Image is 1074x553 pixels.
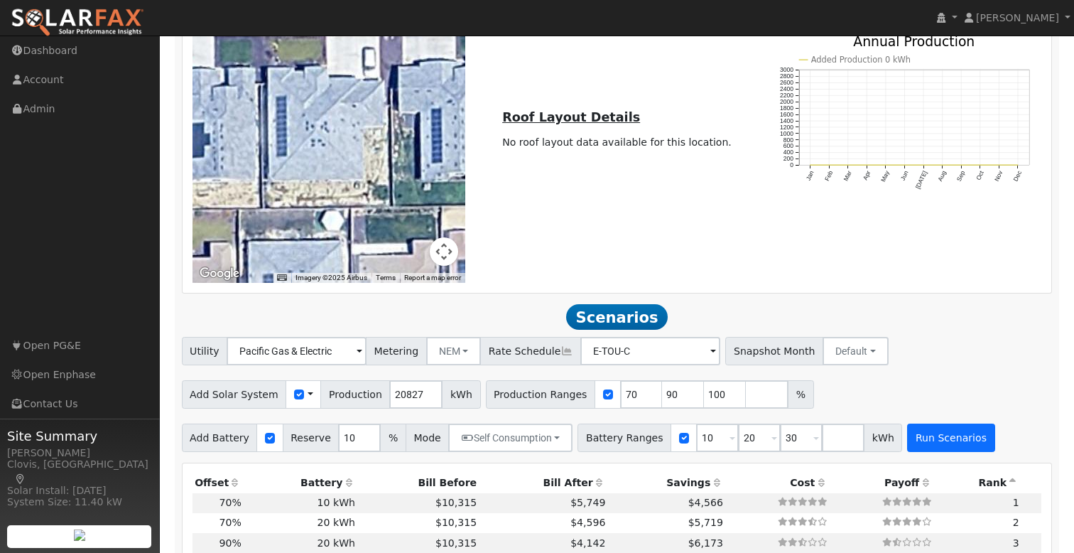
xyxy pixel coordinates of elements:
text: Aug [936,170,948,183]
span: 90% [219,537,241,549]
text: 800 [783,136,793,144]
text: 3000 [780,67,793,74]
text: 1600 [780,111,793,118]
text: Feb [823,170,834,183]
div: Clovis, [GEOGRAPHIC_DATA] [7,457,152,487]
span: Mode [406,424,449,452]
span: Add Solar System [182,380,287,409]
text: May [879,170,891,183]
span: $10,315 [435,537,477,549]
text: [DATE] [914,170,928,190]
input: Select a Rate Schedule [580,337,720,365]
td: 10 kWh [244,493,357,513]
circle: onclick="" [979,164,981,166]
th: Bill After [479,473,608,493]
text: Jan [805,170,815,182]
img: SolarFax [11,8,144,38]
text: Dec [1012,170,1024,183]
input: Select a Utility [227,337,367,365]
text: 1000 [780,130,793,137]
span: $4,566 [688,497,723,508]
circle: onclick="" [828,164,830,166]
text: Annual Production [853,35,975,50]
circle: onclick="" [904,164,906,166]
div: Solar Install: [DATE] [7,483,152,498]
span: Scenarios [566,304,668,330]
span: Reserve [283,424,340,452]
span: Metering [366,337,427,365]
span: Battery Ranges [577,424,671,452]
circle: onclick="" [809,164,811,166]
button: Self Consumption [448,424,573,452]
td: No roof layout data available for this location. [500,132,734,152]
circle: onclick="" [884,164,886,166]
a: Report a map error [404,274,461,281]
span: $10,315 [435,497,477,508]
span: Add Battery [182,424,258,452]
text: Sep [955,170,967,183]
span: Rank [978,477,1007,488]
span: 70% [219,517,241,528]
span: Snapshot Month [725,337,823,365]
circle: onclick="" [847,164,849,166]
circle: onclick="" [941,164,943,166]
button: NEM [426,337,482,365]
span: 70% [219,497,241,508]
text: Jun [899,170,910,182]
text: Mar [842,170,853,183]
text: 2200 [780,92,793,100]
span: Imagery ©2025 Airbus [295,274,367,281]
circle: onclick="" [960,164,962,166]
span: $10,315 [435,517,477,528]
button: Run Scenarios [907,424,994,452]
text: Apr [862,170,872,181]
span: 1 [1013,497,1019,508]
span: Cost [790,477,815,488]
circle: onclick="" [1017,164,1019,166]
span: Utility [182,337,228,365]
span: $5,719 [688,517,723,528]
span: $6,173 [688,537,723,549]
button: Keyboard shortcuts [277,273,287,283]
circle: onclick="" [998,164,1000,166]
button: Map camera controls [430,237,458,266]
text: 2400 [780,86,793,93]
span: 3 [1013,537,1019,549]
span: Rate Schedule [480,337,581,365]
text: 1800 [780,105,793,112]
span: % [380,424,406,452]
text: 200 [783,156,793,163]
circle: onclick="" [866,164,868,166]
text: 0 [790,162,793,169]
th: Bill Before [358,473,479,493]
span: kWh [442,380,480,409]
text: 1400 [780,117,793,124]
text: Oct [975,170,985,182]
text: 2600 [780,80,793,87]
text: 2800 [780,73,793,80]
div: [PERSON_NAME] [7,446,152,461]
a: Map [14,473,27,485]
a: Terms (opens in new tab) [376,274,396,281]
th: Battery [244,473,357,493]
a: Open this area in Google Maps (opens a new window) [196,264,243,283]
span: $5,749 [570,497,605,508]
text: 2000 [780,99,793,106]
span: $4,142 [570,537,605,549]
text: 1200 [780,124,793,131]
img: Google [196,264,243,283]
img: retrieve [74,530,85,541]
text: 600 [783,143,793,150]
text: Added Production 0 kWh [811,55,911,65]
u: Roof Layout Details [502,110,640,124]
text: 400 [783,149,793,156]
circle: onclick="" [923,164,925,166]
span: Production [320,380,390,409]
span: $4,596 [570,517,605,528]
span: Site Summary [7,426,152,446]
span: Payoff [884,477,919,488]
button: Default [823,337,889,365]
div: System Size: 11.40 kW [7,495,152,510]
span: 2 [1013,517,1019,528]
span: Production Ranges [486,380,595,409]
